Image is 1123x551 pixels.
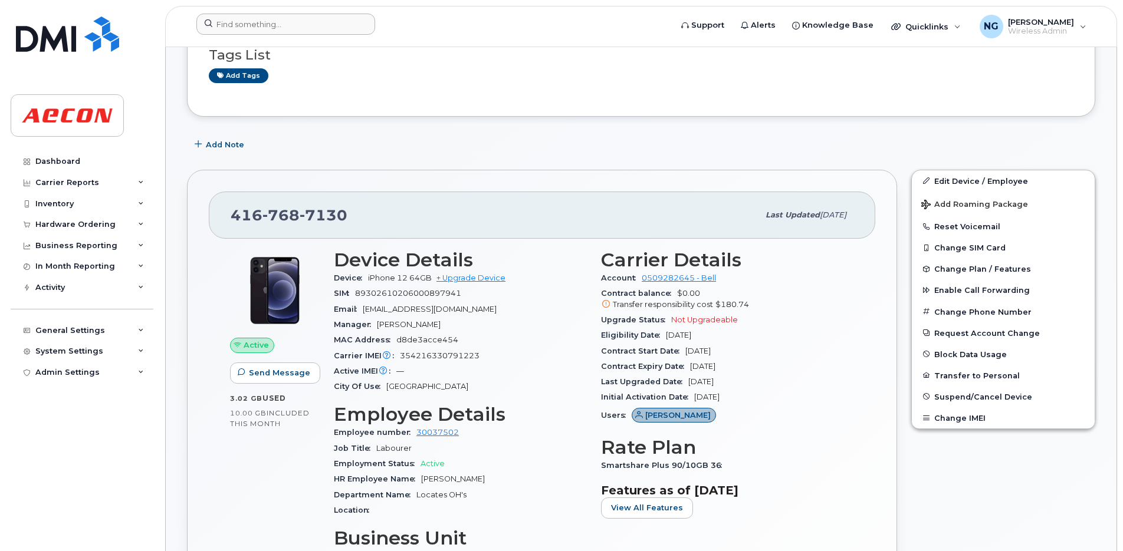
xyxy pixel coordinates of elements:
[971,15,1095,38] div: Nicole Guida
[694,392,720,401] span: [DATE]
[642,273,716,282] a: 0509282645 - Bell
[613,300,713,309] span: Transfer responsibility cost
[820,210,846,219] span: [DATE]
[334,289,355,298] span: SIM
[601,483,854,497] h3: Features as of [DATE]
[912,258,1095,279] button: Change Plan / Features
[334,273,368,282] span: Device
[690,362,715,371] span: [DATE]
[416,490,467,499] span: Locates OH's
[230,408,310,428] span: included this month
[368,273,432,282] span: iPhone 12 64GB
[334,474,421,483] span: HR Employee Name
[601,461,728,470] span: Smartshare Plus 90/10GB 36
[436,273,505,282] a: + Upgrade Device
[751,19,776,31] span: Alerts
[300,206,347,224] span: 7130
[912,192,1095,216] button: Add Roaming Package
[1008,17,1074,27] span: [PERSON_NAME]
[685,347,711,355] span: [DATE]
[334,444,376,453] span: Job Title
[601,315,671,324] span: Upgrade Status
[601,497,693,519] button: View All Features
[601,273,642,282] span: Account
[912,386,1095,407] button: Suspend/Cancel Device
[206,139,244,150] span: Add Note
[715,300,749,309] span: $180.74
[601,249,854,270] h3: Carrier Details
[334,527,587,549] h3: Business Unit
[334,320,377,329] span: Manager
[905,22,948,31] span: Quicklinks
[363,305,497,314] span: [EMAIL_ADDRESS][DOMAIN_NAME]
[230,409,267,417] span: 10.00 GB
[912,365,1095,386] button: Transfer to Personal
[912,279,1095,301] button: Enable Call Forwarding
[984,19,999,34] span: NG
[934,392,1032,401] span: Suspend/Cancel Device
[601,377,688,386] span: Last Upgraded Date
[611,502,683,513] span: View All Features
[912,344,1095,365] button: Block Data Usage
[601,289,677,298] span: Contract balance
[334,351,400,360] span: Carrier IMEI
[601,392,694,401] span: Initial Activation Date
[421,459,445,468] span: Active
[334,404,587,425] h3: Employee Details
[377,320,441,329] span: [PERSON_NAME]
[601,437,854,458] h3: Rate Plan
[386,382,468,391] span: [GEOGRAPHIC_DATA]
[912,237,1095,258] button: Change SIM Card
[912,407,1095,428] button: Change IMEI
[601,411,632,420] span: Users
[262,394,286,402] span: used
[334,305,363,314] span: Email
[209,68,268,83] a: Add tags
[262,206,300,224] span: 768
[645,410,711,421] span: [PERSON_NAME]
[209,48,1073,62] h3: Tags List
[376,444,412,453] span: Labourer
[187,134,254,156] button: Add Note
[334,249,587,270] h3: Device Details
[601,289,854,310] span: $0.00
[632,411,716,420] a: [PERSON_NAME]
[673,14,733,37] a: Support
[230,394,262,402] span: 3.02 GB
[244,339,269,351] span: Active
[239,255,310,326] img: iPhone_12.jpg
[334,506,375,514] span: Location
[921,200,1028,211] span: Add Roaming Package
[691,19,724,31] span: Support
[601,331,666,339] span: Eligibility Date
[334,335,396,344] span: MAC Address
[396,335,458,344] span: d8de3acce454
[666,331,691,339] span: [DATE]
[249,367,310,378] span: Send Message
[733,14,784,37] a: Alerts
[334,367,396,375] span: Active IMEI
[334,382,386,391] span: City Of Use
[334,459,421,468] span: Employment Status
[802,19,874,31] span: Knowledge Base
[934,265,1031,273] span: Change Plan / Features
[230,362,320,384] button: Send Message
[784,14,882,37] a: Knowledge Base
[671,315,738,324] span: Not Upgradeable
[231,206,347,224] span: 416
[601,347,685,355] span: Contract Start Date
[421,474,485,483] span: [PERSON_NAME]
[334,428,416,437] span: Employee number
[416,428,459,437] a: 30037502
[766,210,820,219] span: Last updated
[1008,27,1074,36] span: Wireless Admin
[912,301,1095,322] button: Change Phone Number
[934,286,1030,295] span: Enable Call Forwarding
[688,377,714,386] span: [DATE]
[912,170,1095,192] a: Edit Device / Employee
[400,351,480,360] span: 354216330791223
[883,15,969,38] div: Quicklinks
[355,289,461,298] span: 89302610206000897941
[196,14,375,35] input: Find something...
[601,362,690,371] span: Contract Expiry Date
